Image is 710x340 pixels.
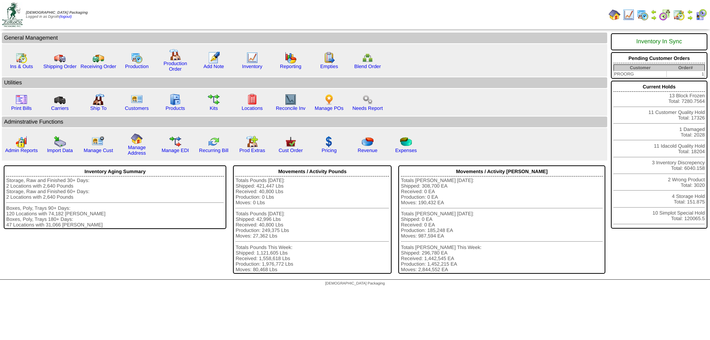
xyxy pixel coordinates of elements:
[278,148,302,153] a: Cust Order
[236,167,389,176] div: Movements / Activity Pounds
[352,105,383,111] a: Needs Report
[613,71,666,77] td: PROORG
[651,15,657,21] img: arrowright.gif
[673,9,685,21] img: calendarinout.gif
[236,178,389,272] div: Totals Pounds [DATE]: Shipped: 421,447 Lbs Received: 40,800 Lbs Production: 0 Lbs Moves: 0 Lbs To...
[276,105,305,111] a: Reconcile Inv
[687,15,693,21] img: arrowright.gif
[81,64,116,69] a: Receiving Order
[131,52,143,64] img: calendarprod.gif
[2,33,607,43] td: General Management
[285,94,297,105] img: line_graph2.gif
[90,105,106,111] a: Ship To
[92,52,104,64] img: truck2.gif
[358,148,377,153] a: Revenue
[163,61,187,72] a: Production Order
[59,15,72,19] a: (logout)
[5,148,38,153] a: Admin Reports
[162,148,189,153] a: Manage EDI
[613,35,705,49] div: Inventory In Sync
[43,64,77,69] a: Shipping Order
[54,136,66,148] img: import.gif
[362,52,373,64] img: network.png
[169,94,181,105] img: cabinet.gif
[285,52,297,64] img: graph.gif
[315,105,344,111] a: Manage POs
[125,105,149,111] a: Customers
[166,105,185,111] a: Products
[26,11,88,15] span: [DEMOGRAPHIC_DATA] Packaging
[323,52,335,64] img: workorder.gif
[401,167,603,176] div: Movements / Activity [PERSON_NAME]
[246,94,258,105] img: locations.gif
[131,94,143,105] img: customers.gif
[16,136,27,148] img: graph2.png
[208,136,220,148] img: reconcile.gif
[92,94,104,105] img: factory2.gif
[6,167,224,176] div: Inventory Aging Summary
[354,64,381,69] a: Blend Order
[47,148,73,153] a: Import Data
[16,52,27,64] img: calendarinout.gif
[659,9,671,21] img: calendarblend.gif
[401,178,603,272] div: Totals [PERSON_NAME] [DATE]: Shipped: 308,700 EA Received: 0 EA Production: 0 EA Moves: 190,432 E...
[695,9,707,21] img: calendarcustomer.gif
[169,136,181,148] img: edi.gif
[210,105,218,111] a: Kits
[169,49,181,61] img: factory.gif
[623,9,635,21] img: line_graph.gif
[54,52,66,64] img: truck.gif
[203,64,224,69] a: Add Note
[16,94,27,105] img: invoice2.gif
[208,94,220,105] img: workflow.gif
[246,52,258,64] img: line_graph.gif
[125,64,149,69] a: Production
[54,94,66,105] img: truck3.gif
[611,81,707,229] div: 13 Block Frozen Total: 7280.7564 11 Customer Quality Hold Total: 17326 1 Damaged Total: 2028 11 I...
[131,133,143,145] img: home.gif
[92,136,105,148] img: managecust.png
[2,77,607,88] td: Utilities
[667,65,705,71] th: Order#
[241,105,263,111] a: Locations
[322,148,337,153] a: Pricing
[208,52,220,64] img: orders.gif
[26,11,88,19] span: Logged in as Dgroth
[285,136,297,148] img: cust_order.png
[11,105,32,111] a: Print Bills
[10,64,33,69] a: Ins & Outs
[687,9,693,15] img: arrowleft.gif
[2,117,607,127] td: Adminstrative Functions
[280,64,301,69] a: Reporting
[242,64,263,69] a: Inventory
[613,54,705,63] div: Pending Customer Orders
[609,9,621,21] img: home.gif
[2,2,23,27] img: zoroco-logo-small.webp
[637,9,649,21] img: calendarprod.gif
[323,136,335,148] img: dollar.gif
[51,105,68,111] a: Carriers
[613,82,705,92] div: Current Holds
[667,71,705,77] td: 1
[362,94,373,105] img: workflow.png
[239,148,265,153] a: Prod Extras
[246,136,258,148] img: prodextras.gif
[128,145,146,156] a: Manage Address
[325,282,385,286] span: [DEMOGRAPHIC_DATA] Packaging
[323,94,335,105] img: po.png
[199,148,228,153] a: Recurring Bill
[362,136,373,148] img: pie_chart.png
[84,148,113,153] a: Manage Cust
[395,148,417,153] a: Expenses
[613,65,666,71] th: Customer
[320,64,338,69] a: Empties
[400,136,412,148] img: pie_chart2.png
[651,9,657,15] img: arrowleft.gif
[6,178,224,228] div: Storage, Raw and Finished 30+ Days: 2 Locations with 2,640 Pounds Storage, Raw and Finished 60+ D...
